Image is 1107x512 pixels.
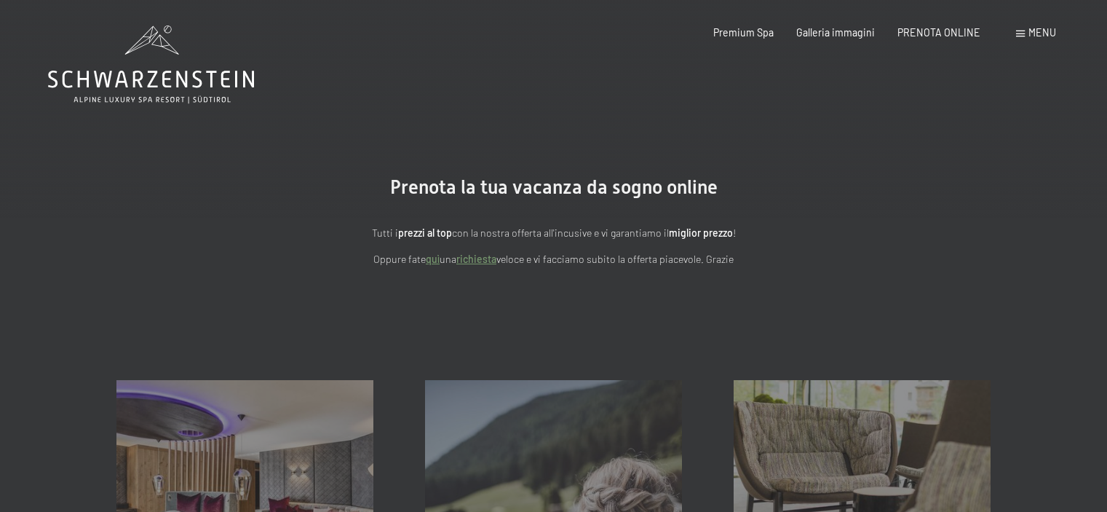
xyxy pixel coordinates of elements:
a: Premium Spa [713,26,774,39]
strong: prezzi al top [398,227,452,239]
a: PRENOTA ONLINE [897,26,980,39]
a: quì [426,253,440,265]
span: Prenota la tua vacanza da sogno online [390,176,718,198]
a: Galleria immagini [796,26,875,39]
span: Menu [1028,26,1056,39]
strong: miglior prezzo [669,227,733,239]
p: Oppure fate una veloce e vi facciamo subito la offerta piacevole. Grazie [234,251,874,268]
a: richiesta [456,253,496,265]
p: Tutti i con la nostra offerta all'incusive e vi garantiamo il ! [234,225,874,242]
